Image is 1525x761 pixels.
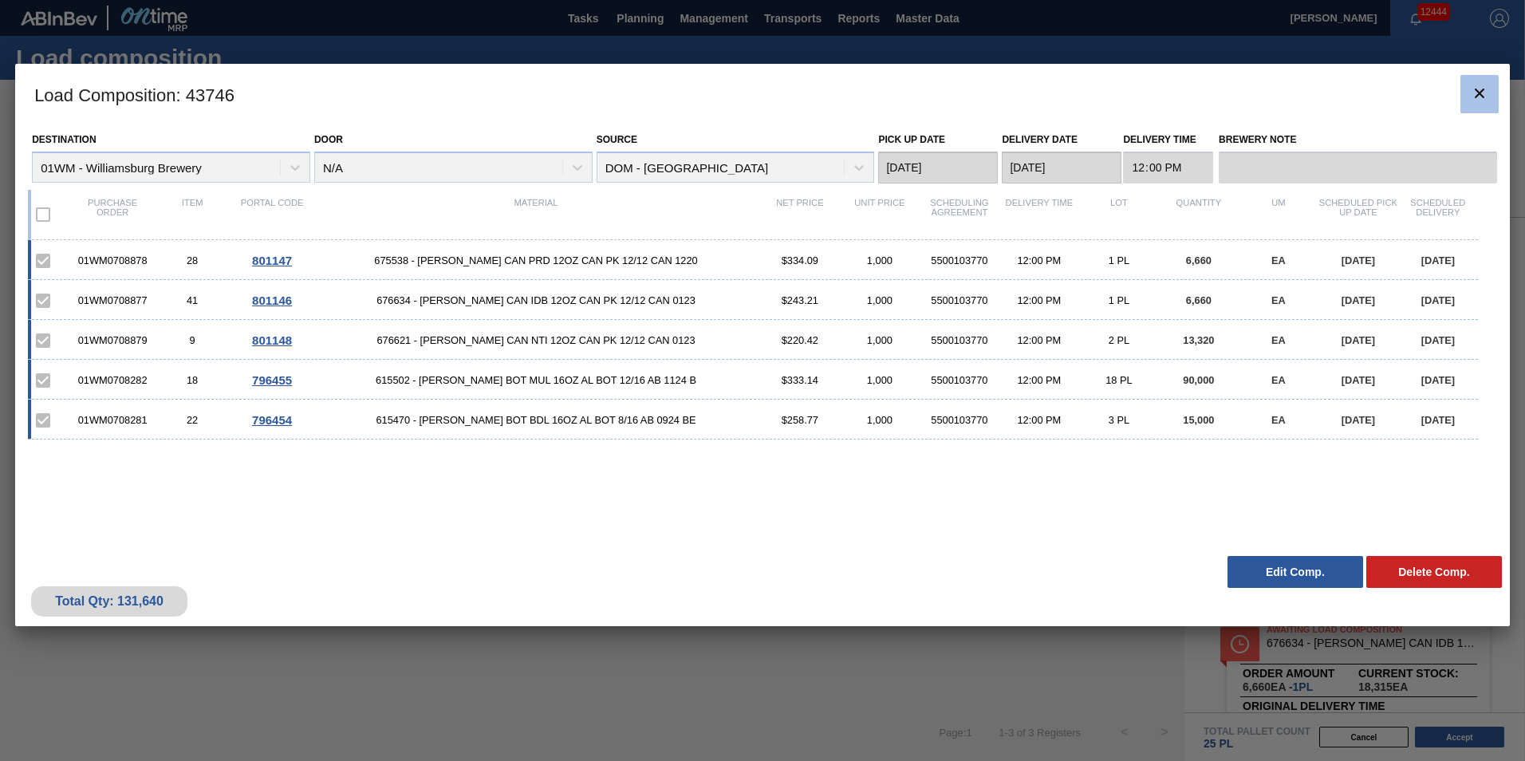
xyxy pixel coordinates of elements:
div: 1,000 [840,414,920,426]
label: Delivery Date [1002,134,1077,145]
div: Quantity [1159,198,1239,231]
div: $243.21 [760,294,840,306]
div: 1,000 [840,294,920,306]
div: 5500103770 [920,414,999,426]
div: 01WM0708281 [73,414,152,426]
div: 12:00 PM [999,254,1079,266]
div: 1 PL [1079,254,1159,266]
div: $333.14 [760,374,840,386]
button: Edit Comp. [1227,556,1363,588]
span: 676621 - CARR CAN NTI 12OZ CAN PK 12/12 CAN 0123 [312,334,760,346]
span: 801146 [252,294,292,307]
span: 796454 [252,413,292,427]
span: 675538 - CARR CAN PRD 12OZ CAN PK 12/12 CAN 1220 [312,254,760,266]
span: EA [1271,414,1286,426]
div: 5500103770 [920,254,999,266]
label: Door [314,134,343,145]
div: Portal code [232,198,312,231]
span: EA [1271,374,1286,386]
span: 90,000 [1183,374,1214,386]
input: mm/dd/yyyy [1002,152,1121,183]
div: 1,000 [840,334,920,346]
div: 1,000 [840,254,920,266]
div: 01WM0708879 [73,334,152,346]
div: Net Price [760,198,840,231]
div: Scheduled Pick up Date [1318,198,1398,231]
label: Source [597,134,637,145]
div: 01WM0708282 [73,374,152,386]
span: 615502 - CARR BOT MUL 16OZ AL BOT 12/16 AB 1124 B [312,374,760,386]
div: 28 [152,254,232,266]
div: 12:00 PM [999,334,1079,346]
span: [DATE] [1342,414,1375,426]
label: Brewery Note [1219,128,1497,152]
span: 615470 - CARR BOT BDL 16OZ AL BOT 8/16 AB 0924 BE [312,414,760,426]
div: 5500103770 [920,374,999,386]
span: EA [1271,334,1286,346]
input: mm/dd/yyyy [878,152,998,183]
div: 41 [152,294,232,306]
label: Delivery Time [1123,128,1213,152]
div: 5500103770 [920,294,999,306]
span: 15,000 [1183,414,1214,426]
div: $334.09 [760,254,840,266]
span: [DATE] [1421,414,1455,426]
div: $220.42 [760,334,840,346]
span: 13,320 [1183,334,1214,346]
h3: Load Composition : 43746 [15,64,1510,124]
div: 3 PL [1079,414,1159,426]
div: Go to Order [232,254,312,267]
span: [DATE] [1342,374,1375,386]
button: Delete Comp. [1366,556,1502,588]
div: 18 PL [1079,374,1159,386]
span: 6,660 [1186,294,1212,306]
div: 9 [152,334,232,346]
span: [DATE] [1342,254,1375,266]
div: 1,000 [840,374,920,386]
div: Go to Order [232,294,312,307]
div: Total Qty: 131,640 [43,594,175,609]
div: 18 [152,374,232,386]
div: 12:00 PM [999,294,1079,306]
span: [DATE] [1342,294,1375,306]
div: Go to Order [232,333,312,347]
div: 1 PL [1079,294,1159,306]
div: Scheduling Agreement [920,198,999,231]
div: Lot [1079,198,1159,231]
span: [DATE] [1421,294,1455,306]
span: 801148 [252,333,292,347]
div: 01WM0708877 [73,294,152,306]
span: 6,660 [1186,254,1212,266]
div: Scheduled Delivery [1398,198,1478,231]
span: EA [1271,254,1286,266]
span: [DATE] [1421,334,1455,346]
span: [DATE] [1421,374,1455,386]
span: [DATE] [1421,254,1455,266]
span: 676634 - CARR CAN IDB 12OZ CAN PK 12/12 CAN 0123 [312,294,760,306]
span: EA [1271,294,1286,306]
div: Go to Order [232,413,312,427]
div: 2 PL [1079,334,1159,346]
span: 801147 [252,254,292,267]
div: Delivery Time [999,198,1079,231]
div: Go to Order [232,373,312,387]
div: 12:00 PM [999,414,1079,426]
div: 5500103770 [920,334,999,346]
div: Unit Price [840,198,920,231]
div: Material [312,198,760,231]
div: 22 [152,414,232,426]
label: Pick up Date [878,134,945,145]
label: Destination [32,134,96,145]
div: Item [152,198,232,231]
div: 01WM0708878 [73,254,152,266]
span: 796455 [252,373,292,387]
div: $258.77 [760,414,840,426]
div: Purchase order [73,198,152,231]
div: 12:00 PM [999,374,1079,386]
div: UM [1239,198,1318,231]
span: [DATE] [1342,334,1375,346]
